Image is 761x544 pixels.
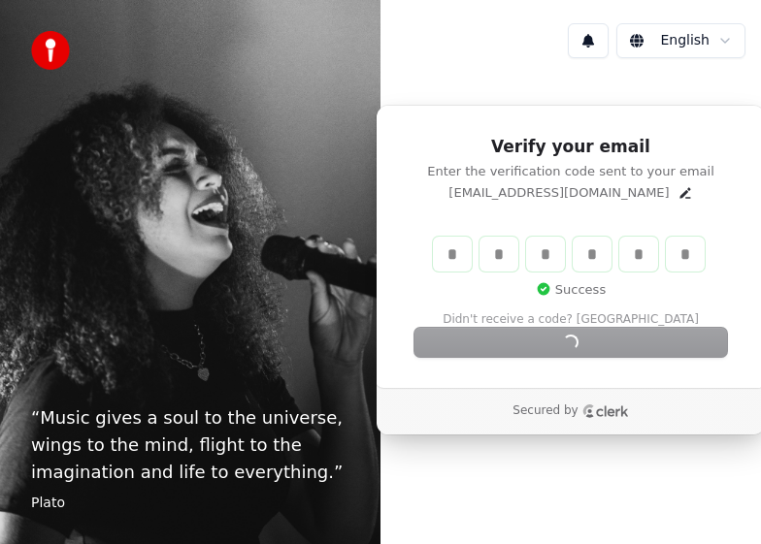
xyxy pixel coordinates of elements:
[31,31,70,70] img: youka
[414,136,727,159] h1: Verify your email
[513,403,578,419] p: Secured by
[31,494,349,513] footer: Plato
[31,404,349,486] p: “ Music gives a soul to the universe, wings to the mind, flight to the imagination and life to ev...
[582,404,629,418] a: Clerk logo
[414,163,727,180] p: Enter the verification code sent to your email
[536,281,606,299] p: Success
[678,185,693,201] button: Edit
[448,184,669,202] p: [EMAIL_ADDRESS][DOMAIN_NAME]
[429,233,709,275] div: Verification code input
